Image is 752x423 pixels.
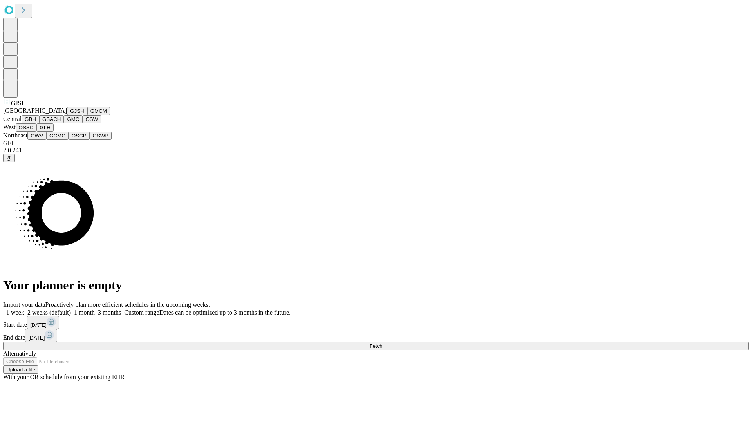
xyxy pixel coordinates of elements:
[3,278,749,293] h1: Your planner is empty
[3,124,16,130] span: West
[46,132,69,140] button: GCMC
[64,115,82,123] button: GMC
[11,100,26,107] span: GJSH
[3,147,749,154] div: 2.0.241
[16,123,37,132] button: OSSC
[3,140,749,147] div: GEI
[25,329,57,342] button: [DATE]
[74,309,95,316] span: 1 month
[3,329,749,342] div: End date
[3,116,22,122] span: Central
[45,301,210,308] span: Proactively plan more efficient schedules in the upcoming weeks.
[27,132,46,140] button: GWV
[3,350,36,357] span: Alternatively
[6,309,24,316] span: 1 week
[27,316,59,329] button: [DATE]
[90,132,112,140] button: GSWB
[3,365,38,374] button: Upload a file
[39,115,64,123] button: GSACH
[6,155,12,161] span: @
[22,115,39,123] button: GBH
[3,301,45,308] span: Import your data
[3,132,27,139] span: Northeast
[83,115,101,123] button: OSW
[3,316,749,329] div: Start date
[67,107,87,115] button: GJSH
[3,374,125,380] span: With your OR schedule from your existing EHR
[87,107,110,115] button: GMCM
[3,107,67,114] span: [GEOGRAPHIC_DATA]
[3,154,15,162] button: @
[159,309,291,316] span: Dates can be optimized up to 3 months in the future.
[69,132,90,140] button: OSCP
[36,123,53,132] button: GLH
[369,343,382,349] span: Fetch
[28,335,45,341] span: [DATE]
[124,309,159,316] span: Custom range
[27,309,71,316] span: 2 weeks (default)
[30,322,47,328] span: [DATE]
[98,309,121,316] span: 3 months
[3,342,749,350] button: Fetch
